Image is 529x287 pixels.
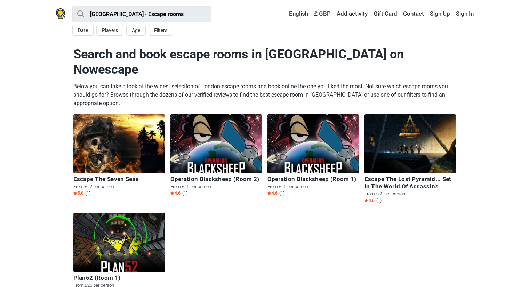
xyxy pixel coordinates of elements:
p: From £25 per person [170,183,262,190]
img: Star [364,199,368,202]
input: try “London” [72,6,211,22]
span: (1) [182,190,187,196]
p: From £22 per person [73,183,165,190]
a: Add activity [335,8,369,20]
span: (1) [85,190,90,196]
span: 5.0 [73,190,83,196]
a: Operation Blacksheep (Room 2) escape rooms london Operation Blacksheep (Room 2) From £25 per pers... [170,114,262,197]
img: Plan52 (Room 1) [73,213,165,272]
p: Below you can take a look at the widest selection of London escape rooms and book online the one ... [73,82,456,107]
img: Escape The Seven Seas [73,114,165,173]
img: Operation Blacksheep (Room 2) [170,114,262,173]
button: Filters [149,25,173,36]
img: Star [73,191,77,195]
span: (1) [279,190,284,196]
h6: Escape The Lost Pyramid... Set In The World Of Assassin's Creed Origins! [364,175,456,190]
span: 4.6 [364,198,375,203]
button: Date [72,25,94,36]
img: Escape The Lost Pyramid... Set In The World Of Assassin's Creed Origins! [364,114,456,173]
img: Star [170,191,174,195]
a: Gift Card [372,8,399,20]
h6: Operation Blacksheep (Room 1) [267,175,359,183]
span: 4.6 [170,190,181,196]
a: Sign In [454,8,474,20]
span: 4.6 [267,190,278,196]
img: English [284,11,289,16]
p: From £39 per person [364,191,456,197]
img: Nowescape logo [56,8,65,19]
h6: Plan52 (Room 1) [73,274,165,281]
button: Age [126,25,146,36]
a: Escape The Lost Pyramid... Set In The World Of Assassin's Creed Origins! london escape room Escap... [364,114,456,205]
a: Sign Up [428,8,452,20]
h1: Search and book escape rooms in [GEOGRAPHIC_DATA] on Nowescape [73,47,456,77]
p: From £25 per person [267,183,359,190]
span: (1) [376,198,382,203]
img: Star [267,191,271,195]
a: £ GBP [312,8,332,20]
h6: Escape The Seven Seas [73,175,165,183]
a: Escape The Seven Seas escape room london Escape The Seven Seas From £22 per person Star5.0 (1) [73,114,165,197]
a: Contact [401,8,426,20]
img: Operation Blacksheep (Room 1) [267,114,359,173]
button: Players [96,25,123,36]
a: Operation Blacksheep (Room 1) best escape rooms london Operation Blacksheep (Room 1) From £25 per... [267,114,359,197]
a: English [282,8,310,20]
h6: Operation Blacksheep (Room 2) [170,175,262,183]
